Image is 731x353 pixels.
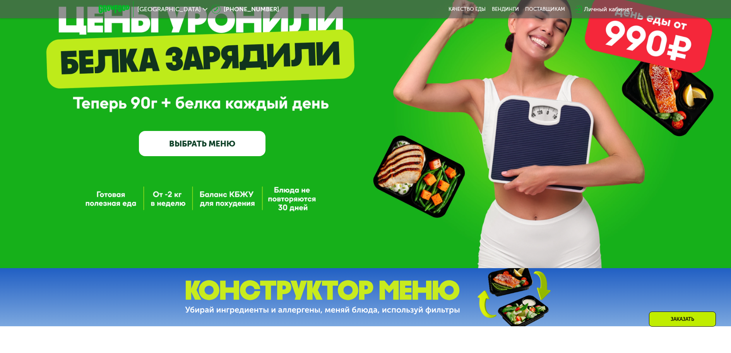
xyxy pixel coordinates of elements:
[525,6,565,12] div: поставщикам
[649,312,716,327] div: Заказать
[449,6,486,12] a: Качество еды
[139,131,265,157] a: ВЫБРАТЬ МЕНЮ
[584,5,633,14] div: Личный кабинет
[492,6,519,12] a: Вендинги
[137,6,201,12] span: [GEOGRAPHIC_DATA]
[211,5,279,14] a: [PHONE_NUMBER]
